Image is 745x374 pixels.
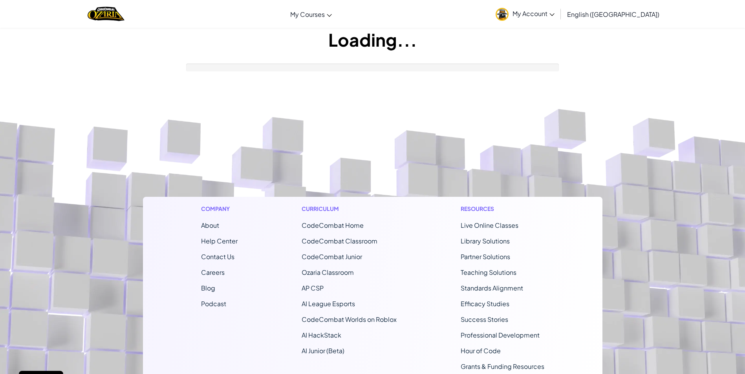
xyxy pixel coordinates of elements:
[302,300,355,308] a: AI League Esports
[302,347,344,355] a: AI Junior (Beta)
[461,221,518,229] a: Live Online Classes
[302,205,397,213] h1: Curriculum
[461,331,540,339] a: Professional Development
[201,237,238,245] a: Help Center
[563,4,663,25] a: English ([GEOGRAPHIC_DATA])
[302,237,377,245] a: CodeCombat Classroom
[496,8,509,21] img: avatar
[286,4,336,25] a: My Courses
[302,315,397,323] a: CodeCombat Worlds on Roblox
[88,6,124,22] img: Home
[302,268,354,276] a: Ozaria Classroom
[201,268,225,276] a: Careers
[461,300,509,308] a: Efficacy Studies
[461,362,544,370] a: Grants & Funding Resources
[461,315,508,323] a: Success Stories
[88,6,124,22] a: Ozaria by CodeCombat logo
[461,237,510,245] a: Library Solutions
[201,284,215,292] a: Blog
[461,268,516,276] a: Teaching Solutions
[567,10,659,18] span: English ([GEOGRAPHIC_DATA])
[513,9,555,18] span: My Account
[461,252,510,261] a: Partner Solutions
[302,221,364,229] span: CodeCombat Home
[201,252,234,261] span: Contact Us
[302,284,324,292] a: AP CSP
[461,347,501,355] a: Hour of Code
[492,2,558,26] a: My Account
[461,284,523,292] a: Standards Alignment
[461,205,544,213] h1: Resources
[201,221,219,229] a: About
[201,205,238,213] h1: Company
[302,252,362,261] a: CodeCombat Junior
[302,331,341,339] a: AI HackStack
[290,10,325,18] span: My Courses
[201,300,226,308] a: Podcast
